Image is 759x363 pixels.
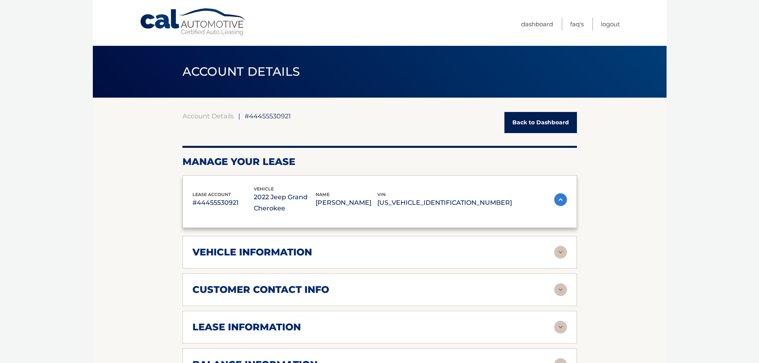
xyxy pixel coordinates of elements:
[192,284,329,296] h2: customer contact info
[245,112,291,120] span: #44455530921
[192,321,301,333] h2: lease information
[570,18,584,31] a: FAQ's
[254,186,274,192] span: vehicle
[377,192,386,197] span: vin
[192,192,231,197] span: lease account
[554,283,567,296] img: accordion-rest.svg
[554,246,567,259] img: accordion-rest.svg
[316,197,377,208] p: [PERSON_NAME]
[182,156,577,168] h2: Manage Your Lease
[182,112,234,120] a: Account Details
[254,192,316,214] p: 2022 Jeep Grand Cherokee
[554,193,567,206] img: accordion-active.svg
[554,321,567,334] img: accordion-rest.svg
[139,8,247,36] a: Cal Automotive
[182,64,300,79] span: ACCOUNT DETAILS
[192,197,254,208] p: #44455530921
[504,112,577,133] a: Back to Dashboard
[601,18,620,31] a: Logout
[192,246,312,258] h2: vehicle information
[377,197,512,208] p: [US_VEHICLE_IDENTIFICATION_NUMBER]
[238,112,240,120] span: |
[521,18,553,31] a: Dashboard
[316,192,329,197] span: name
